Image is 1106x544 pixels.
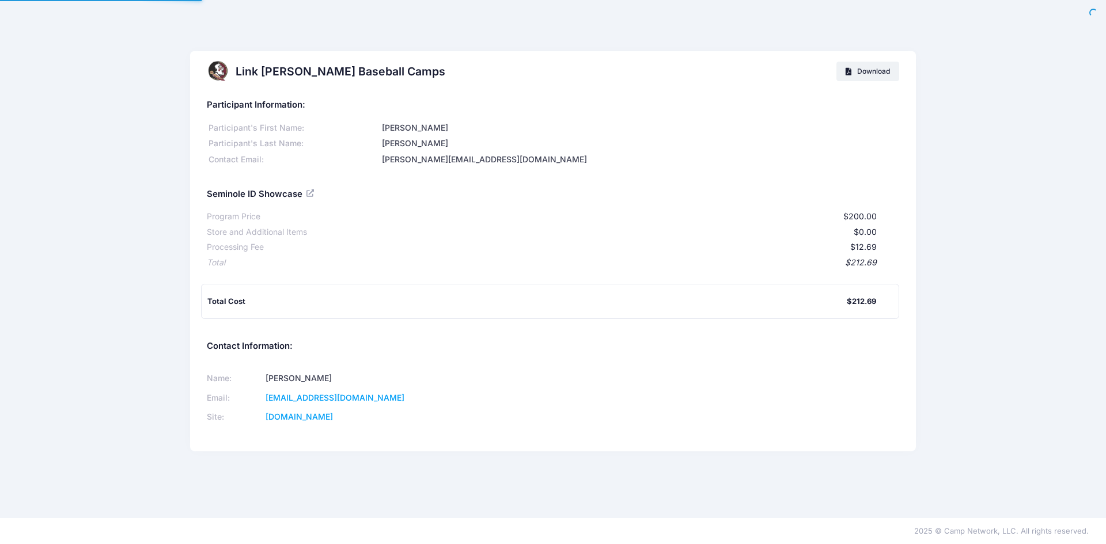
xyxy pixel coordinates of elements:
div: Participant's Last Name: [207,138,380,150]
div: Contact Email: [207,154,380,166]
div: $12.69 [264,241,877,253]
div: [PERSON_NAME] [380,122,899,134]
div: Total [207,257,225,269]
div: $212.69 [225,257,877,269]
h5: Participant Information: [207,100,899,111]
div: $0.00 [307,226,877,238]
h2: Link [PERSON_NAME] Baseball Camps [236,65,445,78]
a: View Registration Details [306,188,316,198]
td: Email: [207,388,262,408]
td: Name: [207,368,262,388]
div: Program Price [207,211,260,223]
div: Participant's First Name: [207,122,380,134]
td: Site: [207,408,262,427]
div: $212.69 [847,296,876,307]
div: Total Cost [207,296,847,307]
div: [PERSON_NAME][EMAIL_ADDRESS][DOMAIN_NAME] [380,154,899,166]
h5: Seminole ID Showcase [207,189,316,200]
a: [EMAIL_ADDRESS][DOMAIN_NAME] [266,393,404,402]
h5: Contact Information: [207,341,899,352]
a: Download [836,62,899,81]
a: [DOMAIN_NAME] [266,412,333,421]
span: 2025 © Camp Network, LLC. All rights reserved. [914,526,1089,535]
div: [PERSON_NAME] [380,138,899,150]
div: Processing Fee [207,241,264,253]
td: [PERSON_NAME] [262,368,538,388]
span: Download [857,67,890,75]
div: Store and Additional Items [207,226,307,238]
span: $200.00 [843,211,877,221]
